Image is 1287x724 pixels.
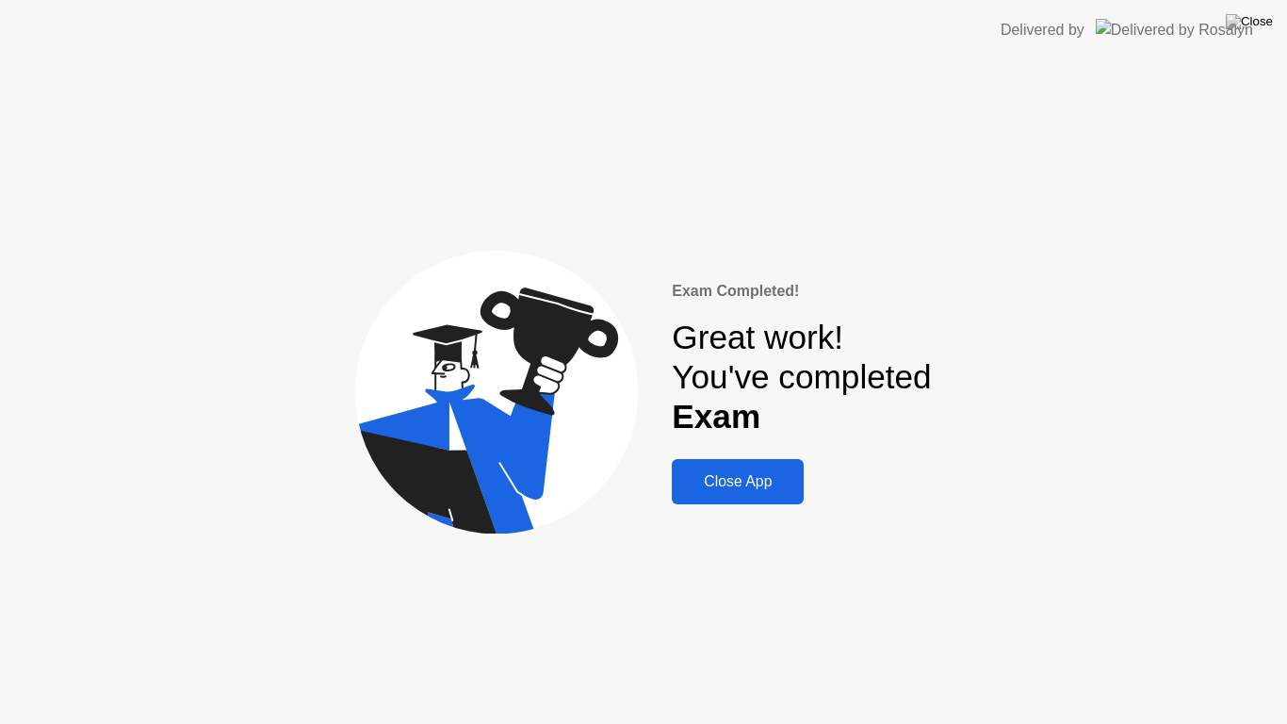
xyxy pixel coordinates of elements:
div: Exam Completed! [672,280,931,303]
div: Delivered by [1001,19,1084,41]
button: Close App [672,459,804,504]
div: Great work! You've completed [672,318,931,437]
div: Close App [677,473,798,490]
img: Close [1226,14,1273,29]
b: Exam [672,398,760,435]
img: Delivered by Rosalyn [1096,19,1253,41]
